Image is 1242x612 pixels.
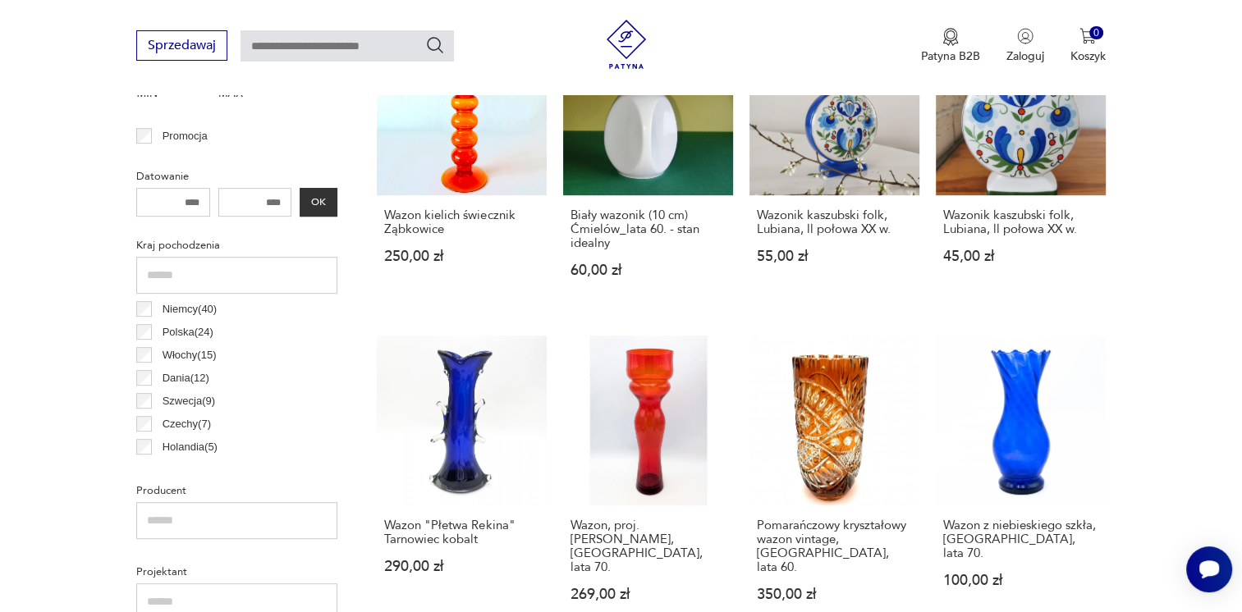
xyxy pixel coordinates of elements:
[921,48,980,64] p: Patyna B2B
[1089,26,1103,40] div: 0
[1017,28,1033,44] img: Ikonka użytkownika
[943,518,1098,560] h3: Wazon z niebieskiego szkła, [GEOGRAPHIC_DATA], lata 70.
[757,518,912,574] h3: Pomarańczowy kryształowy wazon vintage, [GEOGRAPHIC_DATA], lata 60.
[163,127,208,145] p: Promocja
[571,518,726,574] h3: Wazon, proj. [PERSON_NAME], [GEOGRAPHIC_DATA], lata 70.
[921,28,980,64] a: Ikona medaluPatyna B2B
[384,249,539,263] p: 250,00 zł
[163,461,286,479] p: [GEOGRAPHIC_DATA] ( 4 )
[936,25,1106,309] a: Wazonik kaszubski folk, Lubiana, ll połowa XX w.Wazonik kaszubski folk, Lubiana, ll połowa XX w.4...
[1070,28,1106,64] button: 0Koszyk
[384,559,539,573] p: 290,00 zł
[571,587,726,601] p: 269,00 zł
[1006,48,1044,64] p: Zaloguj
[377,25,547,309] a: Wazon kielich świecznik ZąbkowiceWazon kielich świecznik Ząbkowice250,00 zł
[163,369,209,387] p: Dania ( 12 )
[163,438,218,456] p: Holandia ( 5 )
[1079,28,1096,44] img: Ikona koszyka
[163,392,215,410] p: Szwecja ( 9 )
[921,28,980,64] button: Patyna B2B
[136,482,337,500] p: Producent
[943,249,1098,263] p: 45,00 zł
[943,573,1098,587] p: 100,00 zł
[1186,546,1232,592] iframe: Smartsupp widget button
[136,236,337,254] p: Kraj pochodzenia
[384,208,539,236] h3: Wazon kielich świecznik Ząbkowice
[136,563,337,581] p: Projektant
[749,25,919,309] a: Wazonik kaszubski folk, Lubiana, ll połowa XX w.Wazonik kaszubski folk, Lubiana, ll połowa XX w.5...
[1006,28,1044,64] button: Zaloguj
[757,249,912,263] p: 55,00 zł
[300,188,337,217] button: OK
[163,300,218,318] p: Niemcy ( 40 )
[136,167,337,185] p: Datowanie
[757,208,912,236] h3: Wazonik kaszubski folk, Lubiana, ll połowa XX w.
[571,263,726,277] p: 60,00 zł
[163,323,213,341] p: Polska ( 24 )
[163,346,217,364] p: Włochy ( 15 )
[136,41,227,53] a: Sprzedawaj
[136,30,227,61] button: Sprzedawaj
[943,208,1098,236] h3: Wazonik kaszubski folk, Lubiana, ll połowa XX w.
[425,35,445,55] button: Szukaj
[571,208,726,250] h3: Biały wazonik (10 cm) Ćmielów_lata 60. - stan idealny
[942,28,959,46] img: Ikona medalu
[1070,48,1106,64] p: Koszyk
[384,518,539,546] h3: Wazon "Płetwa Rekina" Tarnowiec kobalt
[163,415,211,433] p: Czechy ( 7 )
[757,587,912,601] p: 350,00 zł
[563,25,733,309] a: Biały wazonik (10 cm) Ćmielów_lata 60. - stan idealnyBiały wazonik (10 cm) Ćmielów_lata 60. - sta...
[602,20,651,69] img: Patyna - sklep z meblami i dekoracjami vintage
